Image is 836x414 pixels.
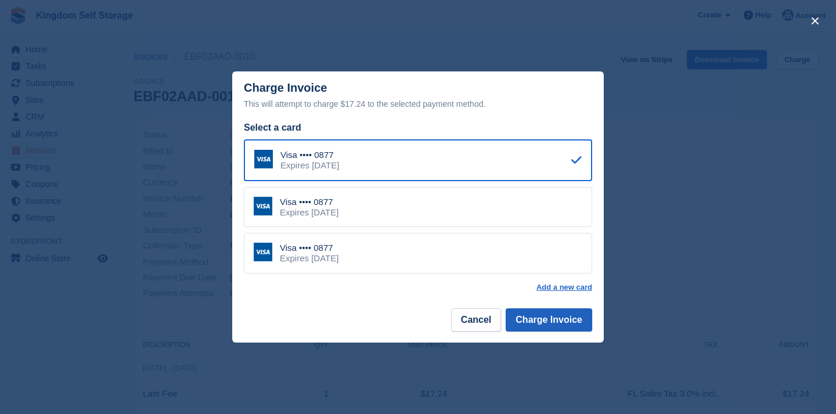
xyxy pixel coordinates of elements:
[244,121,592,135] div: Select a card
[280,160,339,171] div: Expires [DATE]
[244,81,592,111] div: Charge Invoice
[280,197,338,207] div: Visa •••• 0877
[536,283,592,292] a: Add a new card
[280,253,338,264] div: Expires [DATE]
[280,150,339,160] div: Visa •••• 0877
[254,150,273,168] img: Visa Logo
[806,12,824,30] button: close
[254,197,272,215] img: Visa Logo
[244,97,592,111] div: This will attempt to charge $17.24 to the selected payment method.
[254,243,272,261] img: Visa Logo
[451,308,501,332] button: Cancel
[280,243,338,253] div: Visa •••• 0877
[280,207,338,218] div: Expires [DATE]
[506,308,592,332] button: Charge Invoice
